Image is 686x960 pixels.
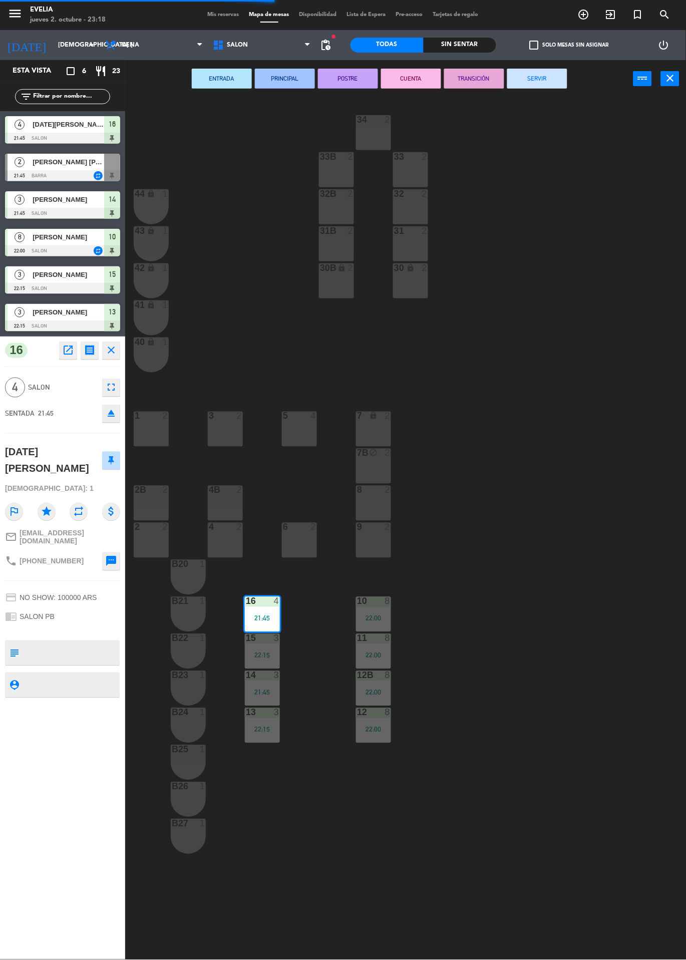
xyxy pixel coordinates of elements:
[385,634,391,643] div: 8
[8,6,23,21] i: menu
[105,408,117,420] i: eject
[163,226,169,235] div: 1
[633,71,652,86] button: power_input
[109,306,116,318] span: 13
[422,226,428,235] div: 2
[348,263,354,272] div: 2
[338,263,347,272] i: lock
[147,226,156,235] i: lock
[33,119,104,130] span: [DATE][PERSON_NAME]
[112,66,120,77] span: 23
[357,671,358,680] div: 12B
[200,560,206,569] div: 1
[65,65,77,77] i: crop_square
[163,263,169,272] div: 1
[30,15,106,25] div: jueves 2. octubre - 23:18
[5,410,35,418] span: SENTADA
[33,269,104,280] span: [PERSON_NAME]
[200,671,206,680] div: 1
[422,152,428,161] div: 2
[274,671,280,680] div: 3
[357,412,358,421] div: 7
[122,42,139,49] span: Cena
[227,42,248,49] span: SALON
[661,71,679,86] button: close
[105,555,117,567] i: sms
[245,689,280,696] div: 21:45
[385,523,391,532] div: 2
[394,226,395,235] div: 31
[200,745,206,754] div: 1
[351,38,424,53] div: Todas
[203,12,244,18] span: Mis reservas
[530,41,609,50] label: Solo mesas sin asignar
[109,118,116,130] span: 16
[20,613,55,621] span: SALON PB
[244,12,294,18] span: Mapa de mesas
[385,449,391,458] div: 2
[15,270,25,280] span: 3
[370,412,378,420] i: lock
[274,708,280,717] div: 3
[530,41,539,50] span: check_box_outline_blank
[578,9,590,21] i: add_circle_outline
[318,69,378,89] button: POSTRE
[109,268,116,280] span: 15
[163,486,169,495] div: 2
[84,345,96,357] i: receipt
[8,6,23,25] button: menu
[394,189,395,198] div: 32
[245,726,280,733] div: 22:15
[319,39,331,51] span: pending_actions
[28,382,97,394] span: SALON
[385,597,391,606] div: 8
[356,726,391,733] div: 22:00
[102,503,120,521] i: attach_money
[381,69,441,89] button: CUENTA
[5,611,17,623] i: chrome_reader_mode
[5,480,120,498] div: [DEMOGRAPHIC_DATA]: 1
[658,39,670,51] i: power_settings_new
[32,91,110,102] input: Filtrar por nombre...
[274,597,280,606] div: 4
[237,523,243,532] div: 2
[15,232,25,242] span: 8
[192,69,252,89] button: ENTRADA
[95,65,107,77] i: restaurant
[428,12,484,18] span: Tarjetas de regalo
[348,152,354,161] div: 2
[5,444,101,477] div: [DATE][PERSON_NAME]
[147,263,156,272] i: lock
[245,652,280,659] div: 22:15
[109,193,116,205] span: 14
[163,300,169,309] div: 1
[385,115,391,124] div: 2
[357,597,358,606] div: 10
[357,486,358,495] div: 8
[422,263,428,272] div: 2
[62,345,74,357] i: open_in_new
[348,189,354,198] div: 2
[15,195,25,205] span: 3
[102,552,120,570] button: sms
[357,115,358,124] div: 34
[20,529,120,545] span: [EMAIL_ADDRESS][DOMAIN_NAME]
[632,9,644,21] i: turned_in_not
[20,594,97,602] span: NO SHOW: 100000 ARS
[163,523,169,532] div: 2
